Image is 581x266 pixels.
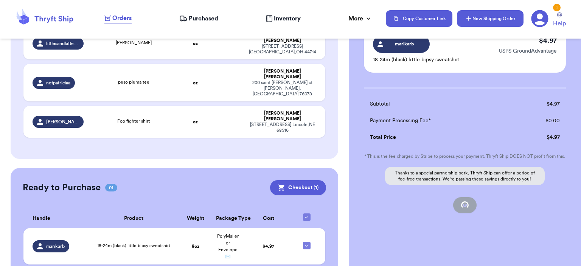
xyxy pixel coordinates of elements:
strong: oz [193,120,198,124]
p: Thanks to a special partnership perk, Thryft Ship can offer a period of fee-free transactions. We... [385,167,545,185]
span: Orders [112,14,132,23]
td: Total Price [364,129,512,146]
span: [PERSON_NAME] [116,40,152,45]
strong: oz [193,81,198,85]
h2: Ready to Purchase [23,182,101,194]
div: [STREET_ADDRESS] Lincoln , NE 68516 [249,122,316,133]
span: notpatriciaa [46,80,70,86]
span: Foo fighter shirt [117,119,150,123]
div: More [348,14,372,23]
a: Orders [104,14,132,23]
a: Inventory [266,14,301,23]
span: Handle [33,215,50,222]
span: $ 4.97 [263,244,274,249]
td: $ 4.97 [512,129,566,146]
td: Payment Processing Fee* [364,112,512,129]
div: [PERSON_NAME] [PERSON_NAME] [249,68,316,80]
span: marikarb [387,40,423,47]
td: Subtotal [364,96,512,112]
div: [PERSON_NAME] [PERSON_NAME] [249,110,316,122]
th: Weight [179,209,212,228]
div: [STREET_ADDRESS] [GEOGRAPHIC_DATA] , OH 44714 [249,44,316,55]
div: 1 [553,4,561,11]
span: 01 [105,184,117,191]
p: 18-24m (black) little bipsy sweatshirt [373,56,460,64]
span: [PERSON_NAME].thrift.collective [46,119,79,125]
button: Copy Customer Link [386,10,452,27]
th: Cost [244,209,293,228]
a: Help [553,12,566,28]
span: PolyMailer or Envelope ✉️ [217,234,239,259]
th: Package Type [211,209,244,228]
a: Purchased [179,14,218,23]
button: New Shipping Order [457,10,524,27]
strong: 8 oz [192,244,199,249]
a: 1 [531,10,548,27]
p: * This is the fee charged by Stripe to process your payment. Thryft Ship DOES NOT profit from this. [364,153,566,159]
span: Purchased [189,14,218,23]
td: $ 4.97 [512,96,566,112]
p: $ 4.97 [539,35,557,46]
span: peso pluma tee [118,80,149,84]
strong: oz [193,41,198,46]
span: Help [553,19,566,28]
span: marikarb [46,243,65,249]
button: Checkout (1) [270,180,326,195]
p: USPS GroundAdvantage [499,47,557,55]
td: $ 0.00 [512,112,566,129]
span: littlesandlattesthriftco [46,40,79,47]
span: 18-24m (black) little bipsy sweatshirt [97,243,170,248]
div: 200 saint [PERSON_NAME] ct [PERSON_NAME] , [GEOGRAPHIC_DATA] 76078 [249,80,316,97]
th: Product [88,209,179,228]
span: Inventory [274,14,301,23]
